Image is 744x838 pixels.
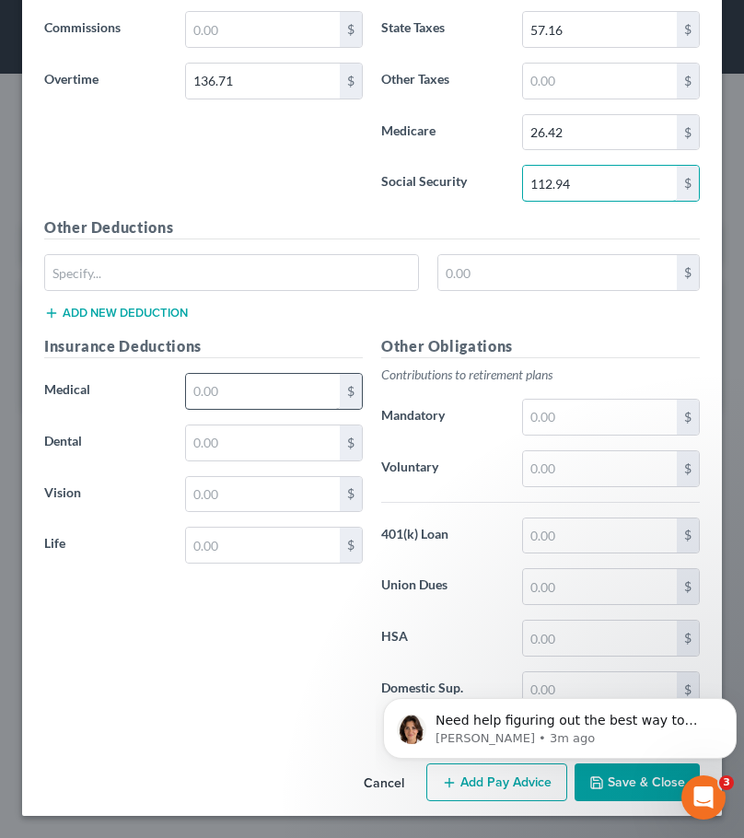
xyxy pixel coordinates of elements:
label: Social Security [372,165,513,202]
input: 0.00 [186,12,341,47]
input: 0.00 [523,166,678,201]
iframe: Intercom notifications message [376,659,744,788]
span: 3 [719,775,734,790]
input: 0.00 [523,518,678,553]
input: 0.00 [523,451,678,486]
h5: Insurance Deductions [44,335,363,358]
div: $ [677,64,699,99]
input: Specify... [45,255,418,290]
input: 0.00 [186,528,341,563]
input: 0.00 [523,569,678,604]
p: Contributions to retirement plans [381,366,700,384]
label: Medical [35,373,176,410]
label: 401(k) Loan [372,518,513,554]
iframe: Intercom live chat [681,775,726,820]
div: $ [677,166,699,201]
div: $ [677,569,699,604]
div: $ [677,621,699,656]
input: 0.00 [523,115,678,150]
button: Add new deduction [44,306,188,320]
label: HSA [372,620,513,657]
div: $ [340,374,362,409]
div: $ [340,528,362,563]
div: $ [340,425,362,460]
input: 0.00 [523,400,678,435]
label: Domestic Sup. [372,671,513,708]
label: Mandatory [372,399,513,436]
input: 0.00 [438,255,677,290]
h5: Other Obligations [381,335,700,358]
input: 0.00 [186,425,341,460]
label: Life [35,527,176,564]
button: Cancel [349,765,419,802]
input: 0.00 [523,64,678,99]
label: Overtime [35,63,176,99]
h5: Other Deductions [44,216,700,239]
label: Dental [35,425,176,461]
div: $ [677,400,699,435]
input: 0.00 [186,477,341,512]
div: $ [340,477,362,512]
input: 0.00 [186,64,341,99]
div: $ [340,64,362,99]
input: 0.00 [523,621,678,656]
div: $ [340,12,362,47]
input: 0.00 [523,12,678,47]
label: Medicare [372,114,513,151]
label: Vision [35,476,176,513]
div: $ [677,518,699,553]
div: $ [677,451,699,486]
label: Union Dues [372,568,513,605]
div: $ [677,12,699,47]
input: 0.00 [186,374,341,409]
label: Commissions [35,11,176,48]
label: Other Taxes [372,63,513,99]
label: Voluntary [372,450,513,487]
div: $ [677,255,699,290]
label: State Taxes [372,11,513,48]
div: $ [677,115,699,150]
